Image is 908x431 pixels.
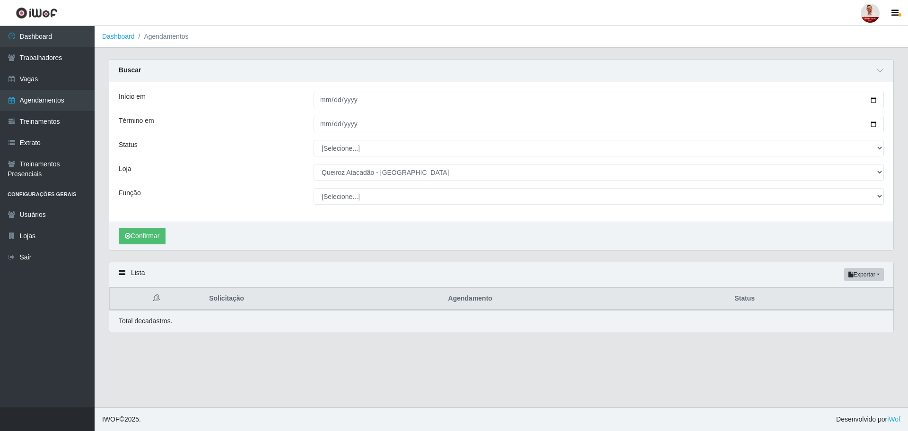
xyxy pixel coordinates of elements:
[102,414,141,424] span: © 2025 .
[729,288,893,310] th: Status
[119,316,173,326] p: Total de cadastros.
[443,288,729,310] th: Agendamento
[109,262,893,287] div: Lista
[135,32,189,42] li: Agendamentos
[119,228,166,244] button: Confirmar
[119,92,146,102] label: Início em
[119,188,141,198] label: Função
[102,415,120,423] span: IWOF
[314,116,884,132] input: 00/00/0000
[16,7,58,19] img: CoreUI Logo
[102,33,135,40] a: Dashboard
[203,288,442,310] th: Solicitação
[119,140,138,150] label: Status
[119,66,141,74] strong: Buscar
[836,414,900,424] span: Desenvolvido por
[314,92,884,108] input: 00/00/0000
[844,268,884,281] button: Exportar
[119,116,154,126] label: Término em
[119,164,131,174] label: Loja
[887,415,900,423] a: iWof
[95,26,908,48] nav: breadcrumb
